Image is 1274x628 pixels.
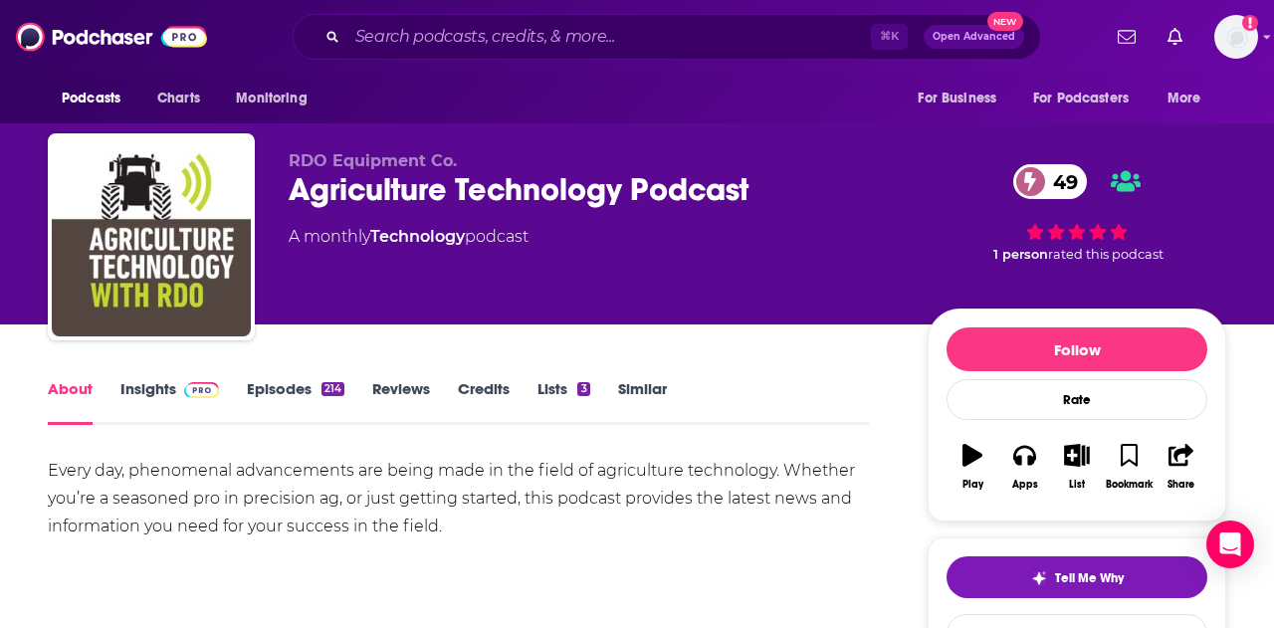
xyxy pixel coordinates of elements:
[933,32,1015,42] span: Open Advanced
[618,379,667,425] a: Similar
[987,12,1023,31] span: New
[289,225,529,249] div: A monthly podcast
[16,18,207,56] img: Podchaser - Follow, Share and Rate Podcasts
[1012,479,1038,491] div: Apps
[52,137,251,336] img: Agriculture Technology Podcast
[144,80,212,117] a: Charts
[370,227,465,246] a: Technology
[1214,15,1258,59] button: Show profile menu
[236,85,307,112] span: Monitoring
[1154,80,1226,117] button: open menu
[293,14,1041,60] div: Search podcasts, credits, & more...
[1206,521,1254,568] div: Open Intercom Messenger
[321,382,344,396] div: 214
[247,379,344,425] a: Episodes214
[372,379,430,425] a: Reviews
[184,382,219,398] img: Podchaser Pro
[1156,431,1207,503] button: Share
[1051,431,1103,503] button: List
[1242,15,1258,31] svg: Add a profile image
[1020,80,1158,117] button: open menu
[1103,431,1155,503] button: Bookmark
[222,80,332,117] button: open menu
[458,379,510,425] a: Credits
[918,85,996,112] span: For Business
[1168,479,1194,491] div: Share
[928,151,1226,275] div: 49 1 personrated this podcast
[947,327,1207,371] button: Follow
[1033,85,1129,112] span: For Podcasters
[537,379,589,425] a: Lists3
[1214,15,1258,59] span: Logged in as amandalamPR
[924,25,1024,49] button: Open AdvancedNew
[1160,20,1190,54] a: Show notifications dropdown
[904,80,1021,117] button: open menu
[347,21,871,53] input: Search podcasts, credits, & more...
[577,382,589,396] div: 3
[1106,479,1153,491] div: Bookmark
[947,431,998,503] button: Play
[62,85,120,112] span: Podcasts
[48,80,146,117] button: open menu
[1214,15,1258,59] img: User Profile
[48,379,93,425] a: About
[1168,85,1201,112] span: More
[1033,164,1088,199] span: 49
[998,431,1050,503] button: Apps
[947,379,1207,420] div: Rate
[871,24,908,50] span: ⌘ K
[993,247,1048,262] span: 1 person
[1069,479,1085,491] div: List
[1110,20,1144,54] a: Show notifications dropdown
[48,457,869,540] div: Every day, phenomenal advancements are being made in the field of agriculture technology. Whether...
[120,379,219,425] a: InsightsPodchaser Pro
[1055,570,1124,586] span: Tell Me Why
[962,479,983,491] div: Play
[1031,570,1047,586] img: tell me why sparkle
[157,85,200,112] span: Charts
[1013,164,1088,199] a: 49
[947,556,1207,598] button: tell me why sparkleTell Me Why
[1048,247,1164,262] span: rated this podcast
[289,151,457,170] span: RDO Equipment Co.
